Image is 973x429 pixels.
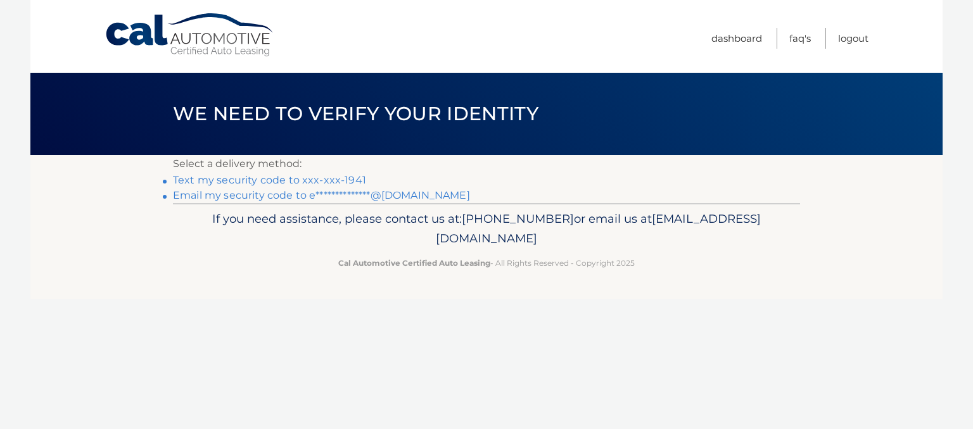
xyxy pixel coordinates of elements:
span: [PHONE_NUMBER] [462,211,574,226]
a: Text my security code to xxx-xxx-1941 [173,174,366,186]
p: Select a delivery method: [173,155,800,173]
p: If you need assistance, please contact us at: or email us at [181,209,792,249]
a: Cal Automotive [105,13,276,58]
p: - All Rights Reserved - Copyright 2025 [181,256,792,270]
a: Logout [838,28,868,49]
a: FAQ's [789,28,811,49]
strong: Cal Automotive Certified Auto Leasing [338,258,490,268]
a: Dashboard [711,28,762,49]
span: We need to verify your identity [173,102,538,125]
